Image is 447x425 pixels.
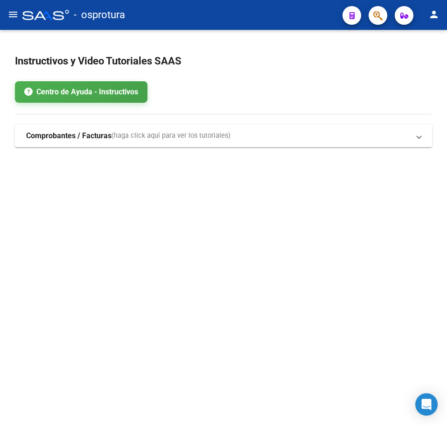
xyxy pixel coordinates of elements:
[428,9,440,20] mat-icon: person
[415,393,438,416] div: Open Intercom Messenger
[7,9,19,20] mat-icon: menu
[74,5,125,25] span: - osprotura
[15,81,147,103] a: Centro de Ayuda - Instructivos
[15,52,432,70] h2: Instructivos y Video Tutoriales SAAS
[15,125,432,147] mat-expansion-panel-header: Comprobantes / Facturas(haga click aquí para ver los tutoriales)
[26,131,112,141] strong: Comprobantes / Facturas
[112,131,230,141] span: (haga click aquí para ver los tutoriales)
